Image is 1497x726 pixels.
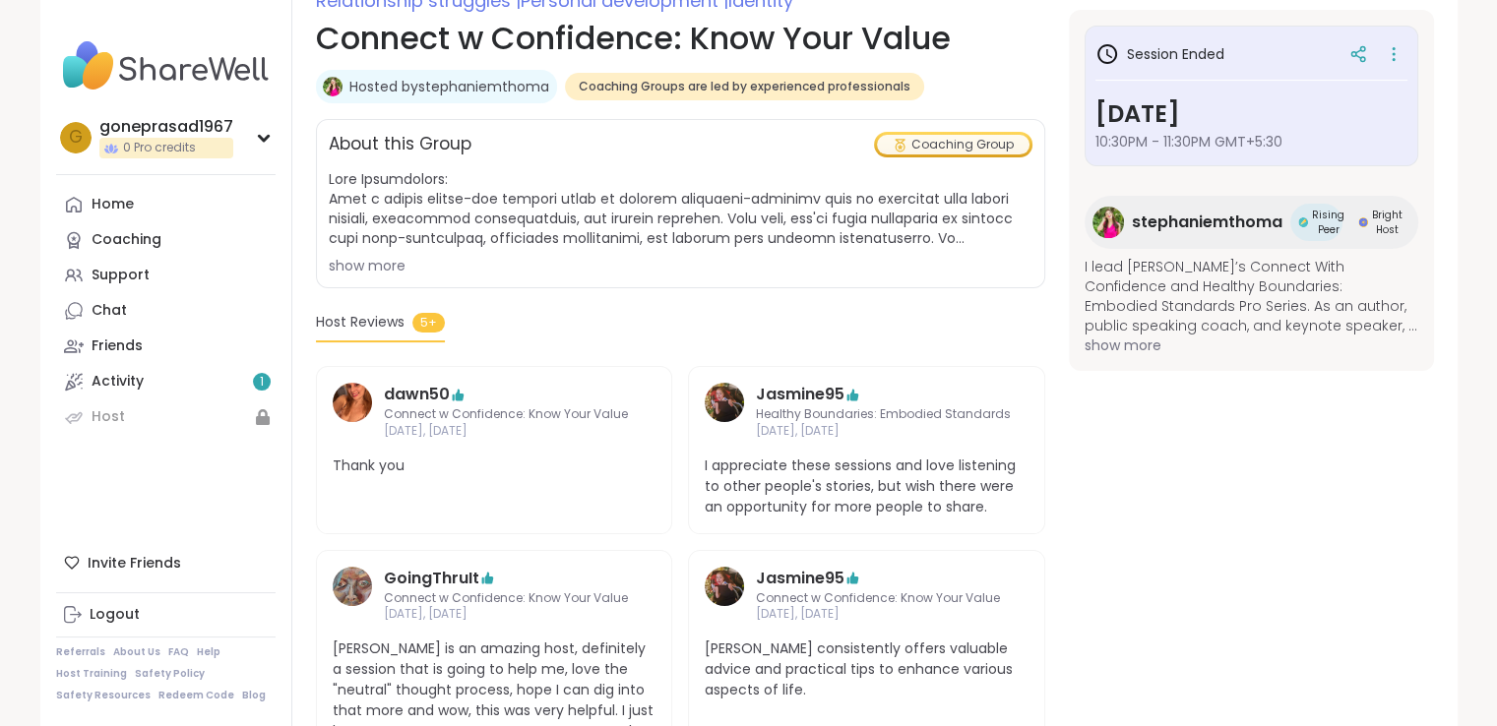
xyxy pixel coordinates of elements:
[579,79,910,94] span: Coaching Groups are led by experienced professionals
[56,293,276,329] a: Chat
[197,645,220,659] a: Help
[242,689,266,702] a: Blog
[260,374,264,391] span: 1
[92,195,134,214] div: Home
[92,266,150,285] div: Support
[1085,196,1418,249] a: stephaniemthomastephaniemthomaRising PeerRising PeerBright HostBright Host
[1095,132,1407,151] span: 10:30PM - 11:30PM GMT+5:30
[333,455,656,476] span: Thank you
[756,590,1000,607] span: Connect w Confidence: Know Your Value
[316,312,405,333] span: Host Reviews
[756,567,844,590] a: Jasmine95
[56,31,276,100] img: ShareWell Nav Logo
[56,364,276,399] a: Activity1
[56,689,151,702] a: Safety Resources
[705,638,1029,700] span: [PERSON_NAME] consistently offers valuable advice and practical tips to enhance various aspects o...
[1358,217,1368,227] img: Bright Host
[384,383,450,406] a: dawn50
[329,169,1032,248] span: Lore Ipsumdolors: Amet c adipis elitse-doe tempori utlab et dolorem aliquaeni-adminimv quis no ex...
[1095,42,1224,66] h3: Session Ended
[158,689,234,702] a: Redeem Code
[333,567,372,606] img: GoingThruIt
[92,372,144,392] div: Activity
[333,383,372,422] img: dawn50
[92,336,143,356] div: Friends
[877,135,1029,154] div: Coaching Group
[1312,208,1344,237] span: Rising Peer
[384,423,628,440] span: [DATE], [DATE]
[705,383,744,422] img: Jasmine95
[756,406,1011,423] span: Healthy Boundaries: Embodied Standards
[705,567,744,606] img: Jasmine95
[705,455,1029,517] span: I appreciate these sessions and love listening to other people's stories, but wish there were an ...
[329,256,1032,275] div: show more
[1132,211,1282,234] span: stephaniemthoma
[92,407,125,427] div: Host
[1085,335,1418,355] span: show more
[384,590,628,607] span: Connect w Confidence: Know Your Value
[333,567,372,624] a: GoingThruIt
[1095,96,1407,132] h3: [DATE]
[92,230,161,250] div: Coaching
[56,645,105,659] a: Referrals
[123,140,196,156] span: 0 Pro credits
[316,15,1045,62] h1: Connect w Confidence: Know Your Value
[384,606,628,623] span: [DATE], [DATE]
[56,399,276,435] a: Host
[56,597,276,633] a: Logout
[99,116,233,138] div: goneprasad1967
[349,77,549,96] a: Hosted bystephaniemthoma
[333,383,372,440] a: dawn50
[90,605,140,625] div: Logout
[135,667,205,681] a: Safety Policy
[323,77,343,96] img: stephaniemthoma
[384,567,479,590] a: GoingThruIt
[56,329,276,364] a: Friends
[56,187,276,222] a: Home
[756,383,844,406] a: Jasmine95
[705,567,744,624] a: Jasmine95
[56,222,276,258] a: Coaching
[1372,208,1403,237] span: Bright Host
[1092,207,1124,238] img: stephaniemthoma
[69,125,83,151] span: g
[705,383,744,440] a: Jasmine95
[113,645,160,659] a: About Us
[1085,257,1418,335] span: I lead [PERSON_NAME]’s Connect With Confidence and Healthy Boundaries: Embodied Standards Pro Ser...
[92,301,127,321] div: Chat
[756,423,1011,440] span: [DATE], [DATE]
[756,606,1000,623] span: [DATE], [DATE]
[56,545,276,580] div: Invite Friends
[168,645,189,659] a: FAQ
[1298,217,1308,227] img: Rising Peer
[329,132,471,157] h2: About this Group
[56,667,127,681] a: Host Training
[384,406,628,423] span: Connect w Confidence: Know Your Value
[412,313,445,333] span: 5+
[56,258,276,293] a: Support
